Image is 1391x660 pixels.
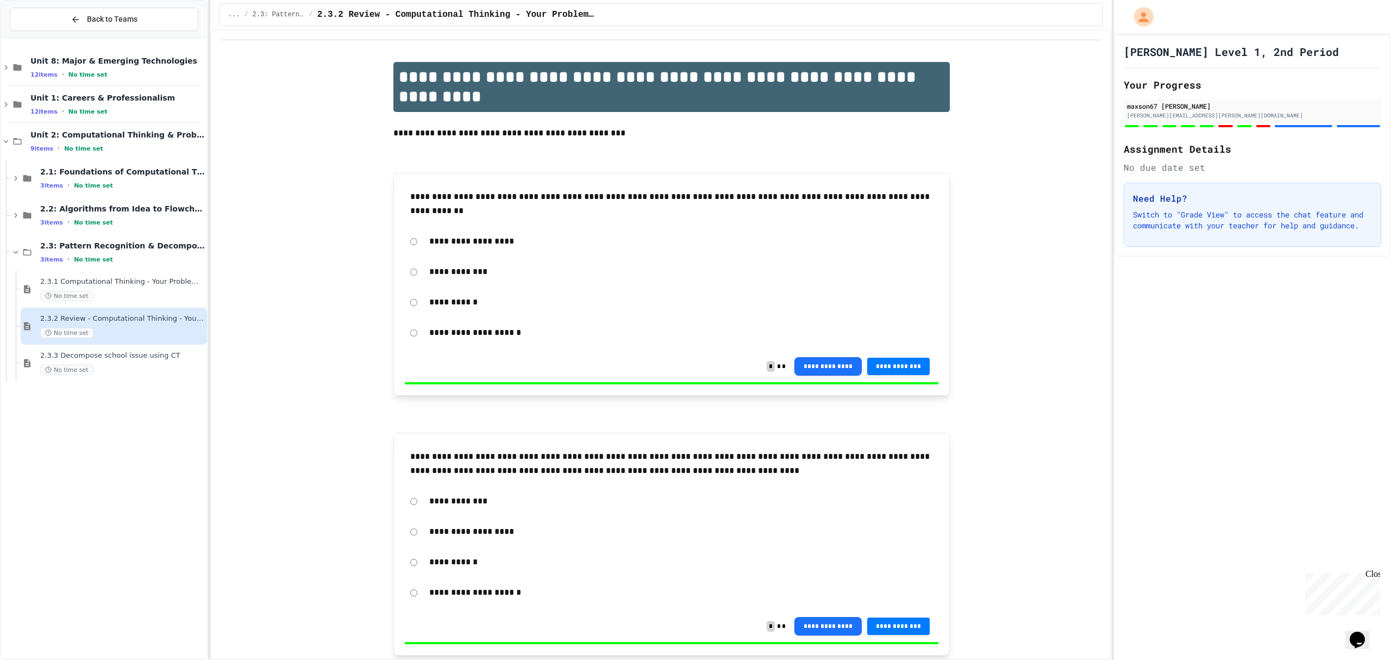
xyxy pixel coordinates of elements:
[30,71,58,78] span: 12 items
[317,8,596,21] span: 2.3.2 Review - Computational Thinking - Your Problem-Solving Toolkit
[64,145,103,152] span: No time set
[67,181,70,190] span: •
[40,167,205,177] span: 2.1: Foundations of Computational Thinking
[40,291,93,301] span: No time set
[309,10,313,19] span: /
[30,93,205,103] span: Unit 1: Careers & Professionalism
[30,56,205,66] span: Unit 8: Major & Emerging Technologies
[40,204,205,214] span: 2.2: Algorithms from Idea to Flowchart
[67,218,70,227] span: •
[68,71,108,78] span: No time set
[30,130,205,140] span: Unit 2: Computational Thinking & Problem-Solving
[30,145,53,152] span: 9 items
[228,10,240,19] span: ...
[1127,101,1378,111] div: maxson67 [PERSON_NAME]
[40,314,205,323] span: 2.3.2 Review - Computational Thinking - Your Problem-Solving Toolkit
[40,365,93,375] span: No time set
[62,70,64,79] span: •
[30,108,58,115] span: 12 items
[1124,141,1381,157] h2: Assignment Details
[68,108,108,115] span: No time set
[74,219,113,226] span: No time set
[1124,44,1339,59] h1: [PERSON_NAME] Level 1, 2nd Period
[1127,111,1378,120] div: [PERSON_NAME][EMAIL_ADDRESS][PERSON_NAME][DOMAIN_NAME]
[40,277,205,287] span: 2.3.1 Computational Thinking - Your Problem-Solving Toolkit
[40,328,93,338] span: No time set
[40,182,63,189] span: 3 items
[1133,192,1372,205] h3: Need Help?
[67,255,70,264] span: •
[4,4,75,69] div: Chat with us now!Close
[1133,209,1372,231] p: Switch to "Grade View" to access the chat feature and communicate with your teacher for help and ...
[1124,77,1381,92] h2: Your Progress
[40,256,63,263] span: 3 items
[87,14,137,25] span: Back to Teams
[74,182,113,189] span: No time set
[1345,617,1380,649] iframe: chat widget
[1123,4,1156,29] div: My Account
[74,256,113,263] span: No time set
[244,10,248,19] span: /
[58,144,60,153] span: •
[40,219,63,226] span: 3 items
[62,107,64,116] span: •
[253,10,305,19] span: 2.3: Pattern Recognition & Decomposition
[10,8,198,31] button: Back to Teams
[1301,569,1380,615] iframe: chat widget
[40,351,205,360] span: 2.3.3 Decompose school issue using CT
[1124,161,1381,174] div: No due date set
[40,241,205,251] span: 2.3: Pattern Recognition & Decomposition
